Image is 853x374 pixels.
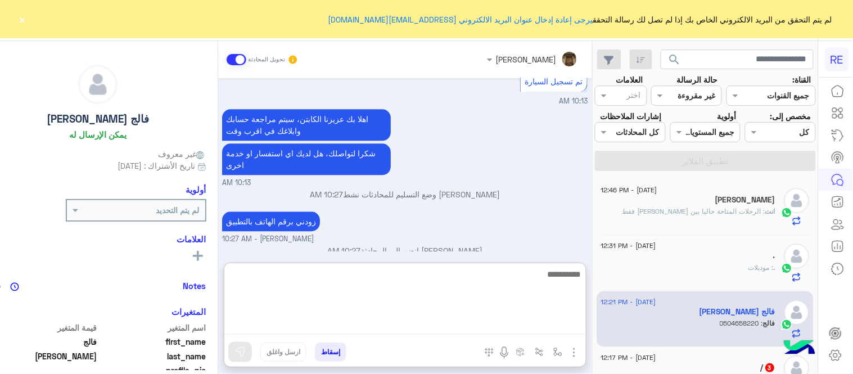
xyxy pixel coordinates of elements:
[766,363,775,372] span: 3
[222,109,391,141] p: 28/8/2025, 10:13 AM
[553,348,562,357] img: select flow
[559,97,588,105] span: 10:13 AM
[667,53,681,66] span: search
[530,343,548,361] button: Trigger scenario
[766,207,776,215] span: انت
[764,319,776,327] span: فالج
[10,282,19,291] img: notes
[222,178,251,188] span: 10:13 AM
[601,110,662,122] label: إشارات الملاحظات
[784,244,810,269] img: defaultAdmin.png
[782,207,793,218] img: WhatsApp
[700,307,776,317] h5: فالج المطيري
[498,346,511,359] img: send voice note
[186,184,206,195] h6: أولوية
[661,49,688,74] button: search
[602,241,657,251] span: [DATE] - 12:31 PM
[260,343,306,362] button: ارسل واغلق
[222,245,588,256] p: [PERSON_NAME] انضم إلى المحادثة
[792,74,811,85] label: القناة:
[602,185,658,195] span: [DATE] - 12:46 PM
[616,74,643,85] label: العلامات
[222,211,320,231] p: 28/8/2025, 10:27 AM
[784,188,810,213] img: defaultAdmin.png
[535,348,544,357] img: Trigger scenario
[782,319,793,330] img: WhatsApp
[99,336,206,348] span: first_name
[602,297,657,307] span: [DATE] - 12:21 PM
[47,112,149,125] h5: فالج [PERSON_NAME]
[222,188,588,200] p: [PERSON_NAME] وضع التسليم للمحادثات نشط
[825,47,849,71] div: RE
[774,263,776,272] span: .
[248,55,285,64] small: تحويل المحادثة
[79,65,117,103] img: defaultAdmin.png
[158,148,206,160] span: غير معروف
[485,348,494,357] img: make a call
[677,74,718,85] label: حالة الرسالة
[183,281,206,291] h6: Notes
[716,195,776,205] h5: أحمد Hamad
[118,160,195,172] span: تاريخ الأشتراك : [DATE]
[172,307,206,317] h6: المتغيرات
[770,110,811,122] label: مخصص إلى:
[310,190,343,199] span: 10:27 AM
[717,110,737,122] label: أولوية
[315,343,346,362] button: إسقاط
[567,346,581,359] img: send attachment
[780,329,819,368] img: hulul-logo.png
[525,76,583,86] span: تم تسجيل السيارة
[327,246,360,255] span: 10:27 AM
[222,143,391,175] p: 28/8/2025, 10:13 AM
[602,353,657,363] span: [DATE] - 12:17 PM
[511,343,530,361] button: create order
[784,300,810,325] img: defaultAdmin.png
[222,234,314,245] span: [PERSON_NAME] - 10:27 AM
[720,319,764,327] span: 0504658220
[782,263,793,274] img: WhatsApp
[623,207,766,215] span: الرحلات المتاحة حاليا بين الرياض والدمام فقط
[99,322,206,334] span: اسم المتغير
[774,251,776,260] h5: .
[761,363,776,372] h5: /
[17,13,28,25] button: ×
[749,263,774,272] span: موديلات
[328,15,593,24] a: يرجى إعادة إدخال عنوان البريد الالكتروني [EMAIL_ADDRESS][DOMAIN_NAME]
[595,151,816,171] button: تطبيق الفلاتر
[99,350,206,362] span: last_name
[548,343,567,361] button: select flow
[234,346,246,358] img: send message
[328,13,832,25] span: لم يتم التحقق من البريد الالكتروني الخاص بك إذا لم تصل لك رسالة التحقق
[69,129,127,139] h6: يمكن الإرسال له
[516,348,525,357] img: create order
[627,89,643,103] div: اختر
